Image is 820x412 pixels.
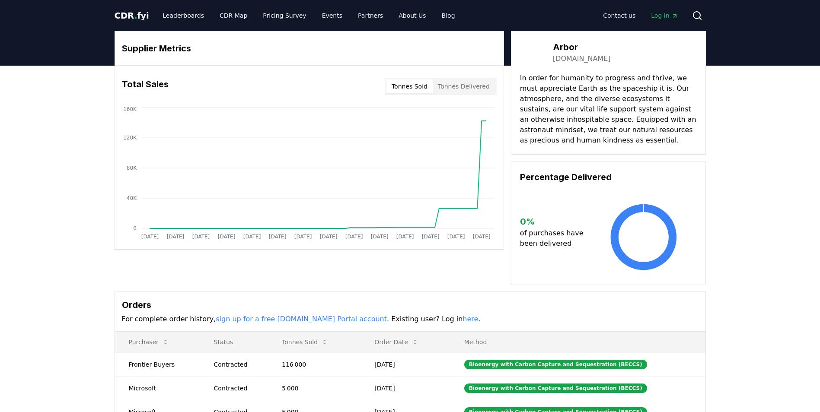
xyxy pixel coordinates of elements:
[520,228,590,249] p: of purchases have been delivered
[367,333,425,351] button: Order Date
[133,225,137,231] tspan: 0
[126,165,137,171] tspan: 80K
[433,79,495,93] button: Tonnes Delivered
[361,352,450,376] td: [DATE]
[122,333,176,351] button: Purchaser
[435,8,462,23] a: Blog
[213,8,254,23] a: CDR Map
[122,314,699,324] p: For complete order history, . Existing user? Log in .
[214,384,261,393] div: Contracted
[122,42,497,55] h3: Supplier Metrics
[520,40,544,64] img: Arbor-logo
[156,8,211,23] a: Leaderboards
[553,41,611,54] h3: Arbor
[115,376,200,400] td: Microsoft
[216,315,387,323] a: sign up for a free [DOMAIN_NAME] Portal account
[141,234,159,240] tspan: [DATE]
[386,79,433,93] button: Tonnes Sold
[275,333,335,351] button: Tonnes Sold
[596,8,685,23] nav: Main
[651,11,678,20] span: Log in
[122,78,169,95] h3: Total Sales
[392,8,433,23] a: About Us
[345,234,363,240] tspan: [DATE]
[351,8,390,23] a: Partners
[553,54,611,64] a: [DOMAIN_NAME]
[396,234,414,240] tspan: [DATE]
[192,234,210,240] tspan: [DATE]
[115,10,149,21] span: CDR fyi
[268,376,361,400] td: 5 000
[207,338,261,346] p: Status
[294,234,312,240] tspan: [DATE]
[447,234,465,240] tspan: [DATE]
[115,10,149,22] a: CDR.fyi
[644,8,685,23] a: Log in
[156,8,462,23] nav: Main
[122,298,699,311] h3: Orders
[243,234,261,240] tspan: [DATE]
[520,73,697,146] p: In order for humanity to progress and thrive, we must appreciate Earth as the spaceship it is. Ou...
[315,8,349,23] a: Events
[457,338,699,346] p: Method
[596,8,642,23] a: Contact us
[166,234,184,240] tspan: [DATE]
[319,234,337,240] tspan: [DATE]
[115,352,200,376] td: Frontier Buyers
[464,383,647,393] div: Bioenergy with Carbon Capture and Sequestration (BECCS)
[134,10,137,21] span: .
[421,234,439,240] tspan: [DATE]
[123,135,137,141] tspan: 120K
[123,106,137,112] tspan: 160K
[214,360,261,369] div: Contracted
[370,234,388,240] tspan: [DATE]
[256,8,313,23] a: Pricing Survey
[472,234,490,240] tspan: [DATE]
[217,234,235,240] tspan: [DATE]
[268,352,361,376] td: 116 000
[361,376,450,400] td: [DATE]
[464,360,647,369] div: Bioenergy with Carbon Capture and Sequestration (BECCS)
[268,234,286,240] tspan: [DATE]
[520,215,590,228] h3: 0 %
[126,195,137,201] tspan: 40K
[463,315,478,323] a: here
[520,171,697,184] h3: Percentage Delivered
